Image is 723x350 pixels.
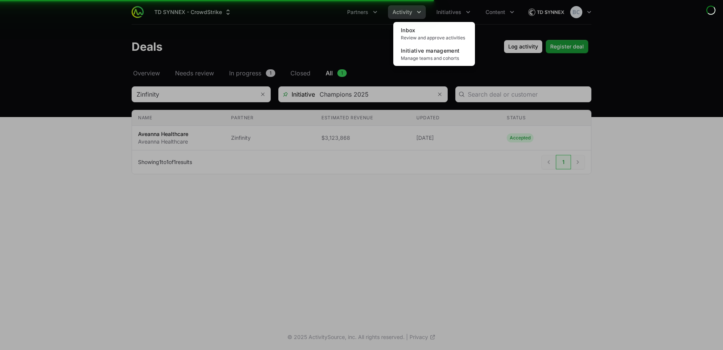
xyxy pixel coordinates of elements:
[395,44,473,64] a: Initiative managementManage teams and cohorts
[401,27,416,33] span: Inbox
[401,47,459,54] span: Initiative management
[432,5,475,19] div: Initiatives menu
[401,55,467,61] span: Manage teams and cohorts
[144,5,519,19] div: Main navigation
[401,35,467,41] span: Review and approve activities
[395,23,473,44] a: InboxReview and approve activities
